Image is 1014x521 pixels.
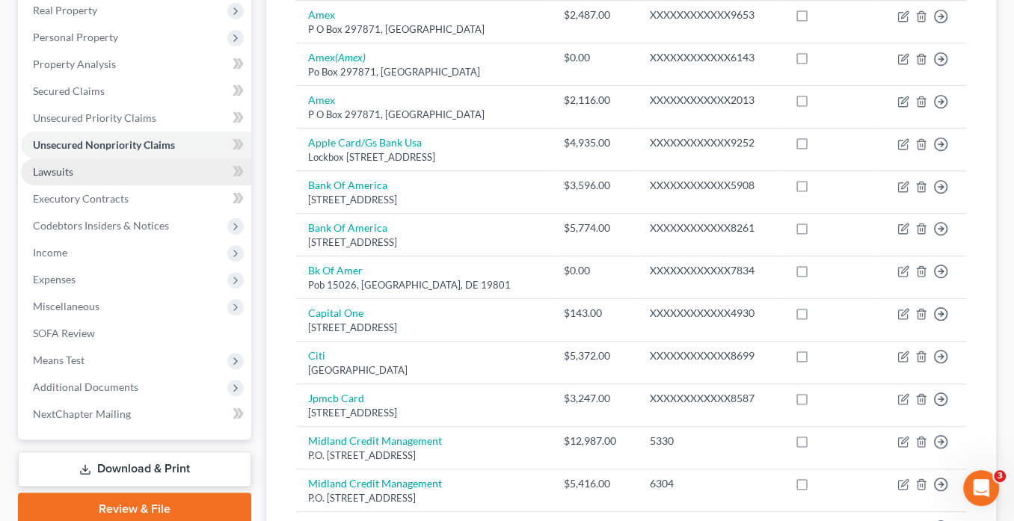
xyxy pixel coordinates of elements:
a: Bank Of America [308,179,387,191]
span: Additional Documents [33,380,138,393]
div: [STREET_ADDRESS] [308,321,540,335]
span: 3 [994,470,1006,482]
div: P.O. [STREET_ADDRESS] [308,448,540,463]
div: [STREET_ADDRESS] [308,406,540,420]
div: $143.00 [564,306,626,321]
a: Unsecured Nonpriority Claims [21,132,251,158]
a: Bk Of Amer [308,264,363,277]
div: [STREET_ADDRESS] [308,193,540,207]
div: P O Box 297871, [GEOGRAPHIC_DATA] [308,108,540,122]
div: [STREET_ADDRESS] [308,235,540,250]
a: Download & Print [18,451,251,487]
div: $5,416.00 [564,476,626,491]
div: $12,987.00 [564,434,626,448]
a: Property Analysis [21,51,251,78]
div: XXXXXXXXXXXX9653 [650,7,771,22]
div: 5330 [650,434,771,448]
a: Amex(Amex) [308,51,366,64]
span: Executory Contracts [33,192,129,205]
div: XXXXXXXXXXXX8261 [650,221,771,235]
a: Bank Of America [308,221,387,234]
a: Unsecured Priority Claims [21,105,251,132]
span: SOFA Review [33,327,95,339]
span: Miscellaneous [33,300,99,312]
a: Capital One [308,306,363,319]
span: Income [33,246,67,259]
div: [GEOGRAPHIC_DATA] [308,363,540,377]
span: Real Property [33,4,97,16]
a: Midland Credit Management [308,434,442,447]
a: NextChapter Mailing [21,401,251,428]
div: XXXXXXXXXXXX8587 [650,391,771,406]
a: SOFA Review [21,320,251,347]
div: Pob 15026, [GEOGRAPHIC_DATA], DE 19801 [308,278,540,292]
div: XXXXXXXXXXXX5908 [650,178,771,193]
span: NextChapter Mailing [33,407,131,420]
div: $2,487.00 [564,7,626,22]
div: $5,372.00 [564,348,626,363]
div: 6304 [650,476,771,491]
div: XXXXXXXXXXXX4930 [650,306,771,321]
div: $2,116.00 [564,93,626,108]
a: Citi [308,349,325,362]
span: Unsecured Priority Claims [33,111,156,124]
div: $3,596.00 [564,178,626,193]
span: Means Test [33,354,84,366]
div: XXXXXXXXXXXX6143 [650,50,771,65]
div: XXXXXXXXXXXX8699 [650,348,771,363]
div: XXXXXXXXXXXX2013 [650,93,771,108]
a: Midland Credit Management [308,477,442,490]
a: Amex [308,93,335,106]
span: Personal Property [33,31,118,43]
div: $3,247.00 [564,391,626,406]
i: (Amex) [335,51,366,64]
a: Jpmcb Card [308,392,364,404]
div: XXXXXXXXXXXX9252 [650,135,771,150]
div: P.O. [STREET_ADDRESS] [308,491,540,505]
span: Codebtors Insiders & Notices [33,219,169,232]
div: $0.00 [564,50,626,65]
a: Amex [308,8,335,21]
span: Lawsuits [33,165,73,178]
a: Lawsuits [21,158,251,185]
div: $5,774.00 [564,221,626,235]
div: XXXXXXXXXXXX7834 [650,263,771,278]
a: Secured Claims [21,78,251,105]
div: $0.00 [564,263,626,278]
iframe: Intercom live chat [963,470,999,506]
div: Po Box 297871, [GEOGRAPHIC_DATA] [308,65,540,79]
span: Expenses [33,273,76,286]
div: $4,935.00 [564,135,626,150]
span: Unsecured Nonpriority Claims [33,138,175,151]
span: Property Analysis [33,58,116,70]
a: Apple Card/Gs Bank Usa [308,136,422,149]
a: Executory Contracts [21,185,251,212]
div: Lockbox [STREET_ADDRESS] [308,150,540,164]
div: P O Box 297871, [GEOGRAPHIC_DATA] [308,22,540,37]
span: Secured Claims [33,84,105,97]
